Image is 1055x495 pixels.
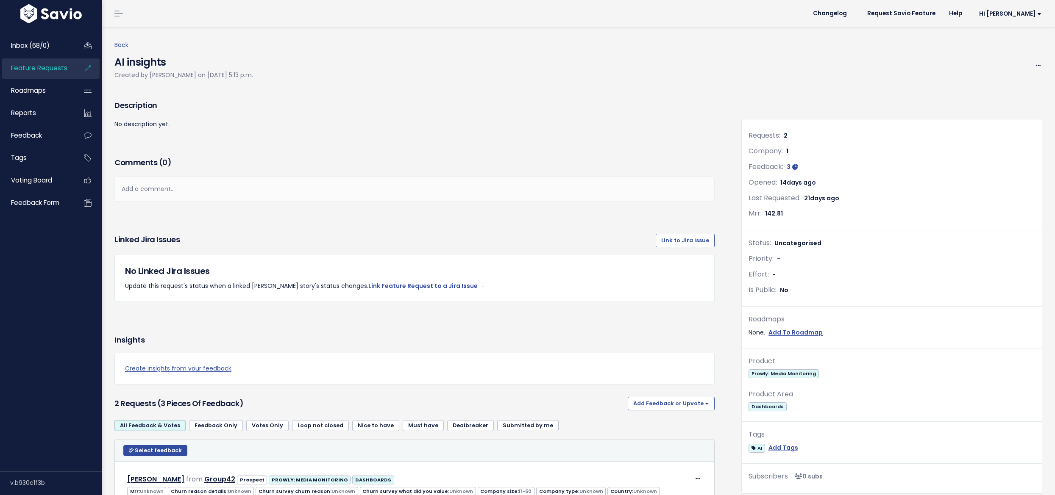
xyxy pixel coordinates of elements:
a: All Feedback & Votes [114,420,186,431]
span: Requests: [749,130,780,140]
a: Submitted by me [497,420,559,431]
a: Feedback [2,126,70,145]
span: Is Public: [749,285,777,295]
button: Select feedback [123,445,187,456]
span: Unknown [633,488,657,495]
h3: Linked Jira issues [114,234,180,247]
a: Feedback Only [189,420,243,431]
span: from [186,474,203,484]
p: Update this request's status when a linked [PERSON_NAME] story's status changes. [125,281,704,291]
span: 142.81 [765,209,783,218]
button: Add Feedback or Upvote [628,397,715,410]
span: Prowly: Media Monitoring [749,369,818,378]
div: Product Area [749,388,1035,401]
div: v.b930c1f3b [10,472,102,494]
span: Unknown [140,488,164,495]
a: Feedback form [2,193,70,213]
div: Product [749,355,1035,368]
span: Select feedback [135,447,182,454]
p: No description yet. [114,119,715,130]
strong: DASHBOARDS [355,476,391,483]
div: Roadmaps [749,313,1035,326]
span: Status: [749,238,771,248]
span: Unknown [579,488,603,495]
a: Create insights from your feedback [125,363,704,374]
a: Dealbreaker [447,420,494,431]
span: Feedback: [749,162,783,171]
strong: PROWLY: MEDIA MONITORING [272,476,348,483]
span: 14 [780,178,816,187]
div: Add a comment... [114,177,715,202]
span: 11-50 [519,488,532,495]
a: Voting Board [2,171,70,190]
a: [PERSON_NAME] [127,474,184,484]
span: Feedback form [11,198,59,207]
span: 1 [786,147,788,155]
h3: 2 Requests (3 pieces of Feedback) [114,398,624,409]
a: Feature Requests [2,58,70,78]
span: No [780,286,788,294]
a: 3 [787,163,798,171]
span: Voting Board [11,176,52,185]
a: Roadmaps [2,81,70,100]
span: - [777,254,780,263]
span: Mrr: [749,208,762,218]
a: Back [114,41,128,49]
span: Tags [11,153,27,162]
span: Opened: [749,177,777,187]
h5: No Linked Jira Issues [125,265,704,277]
span: Hi [PERSON_NAME] [979,11,1041,17]
span: - [772,270,776,279]
a: Add Tags [768,442,798,453]
a: Must have [403,420,444,431]
span: Company: [749,146,783,156]
span: Unknown [228,488,251,495]
a: Tags [2,148,70,168]
span: Feature Requests [11,64,67,72]
a: Help [942,7,969,20]
span: Priority: [749,254,774,263]
span: days ago [787,178,816,187]
span: <p><strong>Subscribers</strong><br><br> No subscribers yet<br> </p> [791,472,823,481]
a: Votes Only [246,420,289,431]
a: Request Savio Feature [860,7,942,20]
a: Group42 [204,474,235,484]
h3: Insights [114,334,145,346]
a: Link Feature Request to a Jira Issue → [368,282,485,290]
h4: AI insights [114,50,253,70]
span: 21 [804,194,839,202]
span: Inbox (68/0) [11,41,50,50]
a: AI [749,442,765,453]
span: Unknown [449,488,473,495]
div: Tags [749,429,1035,441]
span: Changelog [813,11,847,17]
a: Link to Jira Issue [656,234,715,247]
span: Feedback [11,131,42,140]
span: Subscribers [749,471,788,481]
span: Created by [PERSON_NAME] on [DATE] 5:13 p.m. [114,71,253,79]
span: 0 [162,157,167,168]
a: Reports [2,103,70,123]
a: Nice to have [352,420,399,431]
a: Hi [PERSON_NAME] [969,7,1048,20]
span: Roadmaps [11,86,46,95]
div: None. [749,327,1035,338]
span: Dashboards [749,402,786,411]
strong: Prospect [240,476,264,483]
span: days ago [810,194,839,202]
span: Unknown [331,488,355,495]
a: Loop not closed [292,420,349,431]
span: 3 [787,163,791,171]
a: Inbox (68/0) [2,36,70,55]
h3: Comments ( ) [114,157,715,169]
span: AI [749,444,765,453]
h3: Description [114,100,715,111]
span: Uncategorised [774,239,821,247]
span: Effort: [749,269,769,279]
a: Add To Roadmap [768,327,823,338]
span: Last Requested: [749,193,801,203]
span: Reports [11,108,36,117]
span: 2 [784,131,788,140]
img: logo-white.9d6f32f41409.svg [18,4,84,23]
